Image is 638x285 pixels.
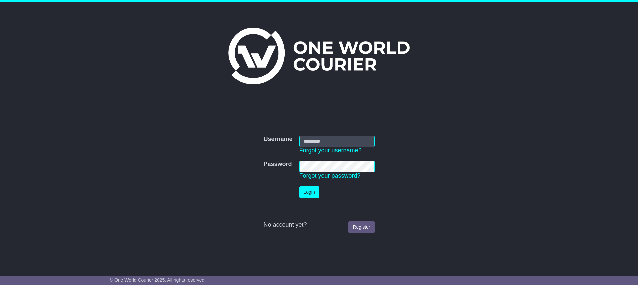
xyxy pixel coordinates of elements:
label: Password [263,161,292,168]
a: Register [348,221,374,233]
a: Forgot your username? [299,147,362,154]
span: © One World Courier 2025. All rights reserved. [110,277,206,283]
label: Username [263,136,292,143]
img: One World [228,28,410,84]
button: Login [299,186,319,198]
a: Forgot your password? [299,172,361,179]
div: No account yet? [263,221,374,229]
